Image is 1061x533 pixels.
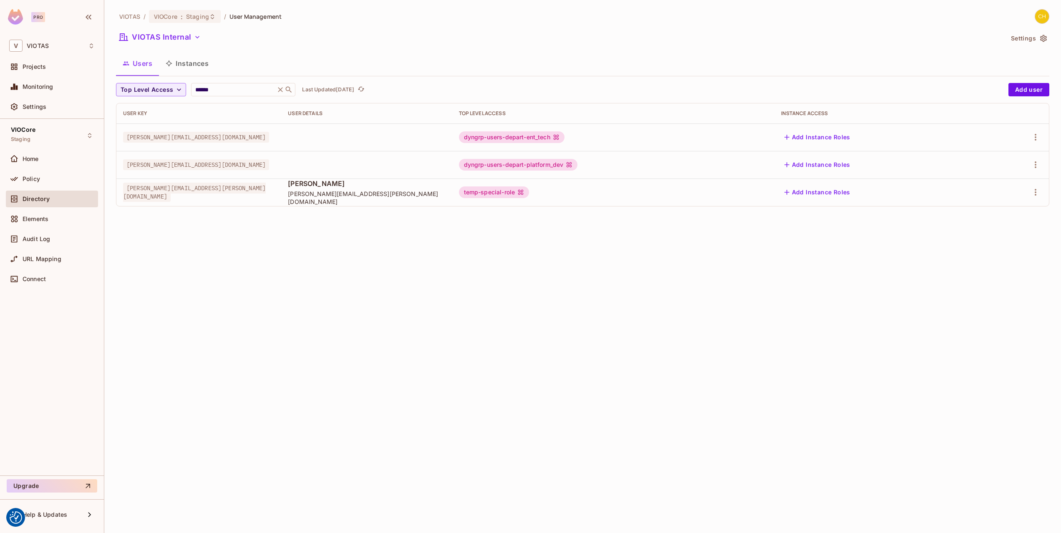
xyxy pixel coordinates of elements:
[23,103,46,110] span: Settings
[116,83,186,96] button: Top Level Access
[781,131,854,144] button: Add Instance Roles
[459,131,565,143] div: dyngrp-users-depart-ent_tech
[23,63,46,70] span: Projects
[23,83,53,90] span: Monitoring
[302,86,354,93] p: Last Updated [DATE]
[1008,83,1049,96] button: Add user
[116,30,204,44] button: VIOTAS Internal
[1035,10,1049,23] img: christie.molloy@viotas.com
[31,12,45,22] div: Pro
[119,13,140,20] span: the active workspace
[23,216,48,222] span: Elements
[459,186,529,198] div: temp-special-role
[11,136,30,143] span: Staging
[23,176,40,182] span: Policy
[781,110,977,117] div: Instance Access
[11,126,35,133] span: VIOCore
[154,13,177,20] span: VIOCore
[180,13,183,20] span: :
[23,196,50,202] span: Directory
[10,511,22,524] button: Consent Preferences
[123,183,266,202] span: [PERSON_NAME][EMAIL_ADDRESS][PERSON_NAME][DOMAIN_NAME]
[224,13,226,20] li: /
[23,236,50,242] span: Audit Log
[23,256,61,262] span: URL Mapping
[123,110,275,117] div: User Key
[781,158,854,171] button: Add Instance Roles
[7,479,97,493] button: Upgrade
[9,40,23,52] span: V
[121,85,173,95] span: Top Level Access
[459,110,768,117] div: Top Level Access
[356,85,366,95] button: refresh
[10,511,22,524] img: Revisit consent button
[354,85,366,95] span: Click to refresh data
[8,9,23,25] img: SReyMgAAAABJRU5ErkJggg==
[358,85,365,94] span: refresh
[288,179,445,188] span: [PERSON_NAME]
[27,43,49,49] span: Workspace: VIOTAS
[1008,32,1049,45] button: Settings
[781,186,854,199] button: Add Instance Roles
[459,159,578,171] div: dyngrp-users-depart-platform_dev
[23,276,46,282] span: Connect
[288,110,445,117] div: User Details
[123,159,269,170] span: [PERSON_NAME][EMAIL_ADDRESS][DOMAIN_NAME]
[159,53,215,74] button: Instances
[23,156,39,162] span: Home
[144,13,146,20] li: /
[123,132,269,143] span: [PERSON_NAME][EMAIL_ADDRESS][DOMAIN_NAME]
[23,511,67,518] span: Help & Updates
[229,13,282,20] span: User Management
[288,190,445,206] span: [PERSON_NAME][EMAIL_ADDRESS][PERSON_NAME][DOMAIN_NAME]
[116,53,159,74] button: Users
[186,13,209,20] span: Staging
